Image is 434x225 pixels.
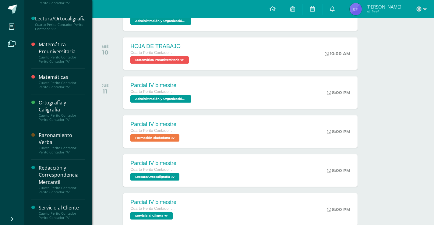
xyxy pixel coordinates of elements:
[39,132,85,146] div: Razonamiento Verbal
[130,128,176,133] span: Cuarto Perito Contador Perito Contador
[130,212,173,220] span: Servicio al Cliente 'A'
[39,211,85,220] div: Cuarto Perito Contador Perito Contador "A"
[366,9,401,14] span: Mi Perfil
[39,74,85,81] div: Matemáticas
[130,90,176,94] span: Cuarto Perito Contador Perito Contador
[130,82,193,89] div: Parcial IV bimestre
[130,173,179,181] span: Lectura/Ortocaligrafía 'A'
[39,204,85,211] div: Servicio al Cliente
[130,134,179,142] span: Formación ciudadana 'A'
[327,129,350,134] div: 8:00 PM
[102,83,109,88] div: JUE
[130,121,181,128] div: Parcial IV bimestre
[39,81,85,89] div: Cuarto Perito Contador Perito Contador "A"
[35,15,86,22] div: Lectura/Ortocaligrafía
[130,56,189,64] span: Matemática Preuniversitaria 'A'
[39,164,85,185] div: Redacción y Correspondencia Mercantil
[130,51,176,55] span: Cuarto Perito Contador Perito Contador
[35,15,86,31] a: Lectura/OrtocaligrafíaCuarto Perito Contador Perito Contador "A"
[366,4,401,10] span: [PERSON_NAME]
[39,132,85,154] a: Razonamiento VerbalCuarto Perito Contador Perito Contador "A"
[130,17,191,25] span: Administración y Organización de Oficina 'A'
[39,186,85,194] div: Cuarto Perito Contador Perito Contador "A"
[102,49,109,56] div: 10
[39,204,85,220] a: Servicio al ClienteCuarto Perito Contador Perito Contador "A"
[39,55,85,64] div: Cuarto Perito Contador Perito Contador "A"
[350,3,362,15] img: dd9ebd4049f215dc4046413082c5f689.png
[102,44,109,49] div: MIÉ
[327,168,350,173] div: 8:00 PM
[39,99,85,113] div: Ortografía y Caligrafía
[327,90,350,95] div: 8:00 PM
[327,207,350,212] div: 8:00 PM
[39,41,85,55] div: Matemática Preuniversitaria
[130,206,176,211] span: Cuarto Perito Contador Perito Contador
[35,23,86,31] div: Cuarto Perito Contador Perito Contador "A"
[102,88,109,95] div: 11
[130,167,176,172] span: Cuarto Perito Contador Perito Contador
[130,95,191,103] span: Administración y Organización de Oficina 'A'
[39,74,85,89] a: MatemáticasCuarto Perito Contador Perito Contador "A"
[130,43,190,50] div: HOJA DE TRABAJO
[39,99,85,122] a: Ortografía y CaligrafíaCuarto Perito Contador Perito Contador "A"
[130,160,181,167] div: Parcial IV bimestre
[130,199,176,206] div: Parcial IV bimestre
[325,51,350,56] div: 10:00 AM
[39,164,85,194] a: Redacción y Correspondencia MercantilCuarto Perito Contador Perito Contador "A"
[39,113,85,122] div: Cuarto Perito Contador Perito Contador "A"
[39,41,85,64] a: Matemática PreuniversitariaCuarto Perito Contador Perito Contador "A"
[39,146,85,154] div: Cuarto Perito Contador Perito Contador "A"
